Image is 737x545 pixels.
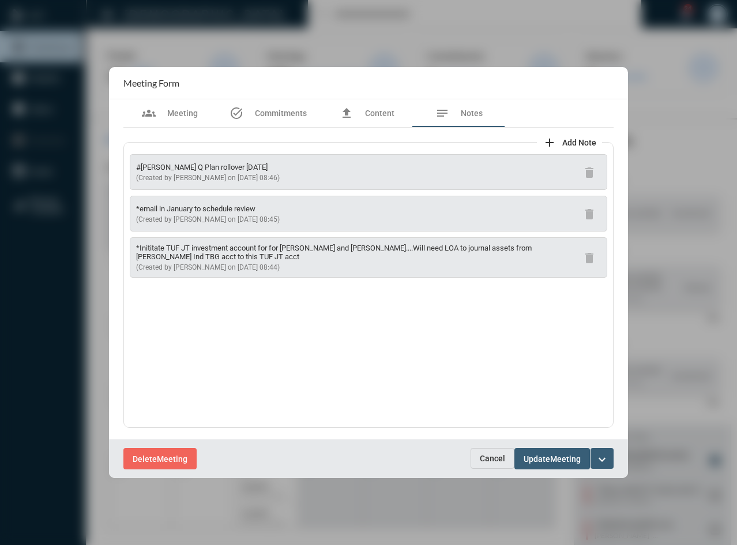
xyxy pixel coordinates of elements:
[123,448,197,469] button: DeleteMeeting
[461,109,483,118] span: Notes
[136,244,578,261] p: *Inititate TUF JT investment account for for [PERSON_NAME] and [PERSON_NAME]....Will need LOA to ...
[123,77,179,88] h2: Meeting Form
[582,166,596,180] mat-icon: delete
[136,204,280,213] p: *email in January to schedule review
[582,207,596,221] mat-icon: delete
[435,106,449,120] mat-icon: notes
[471,448,514,469] button: Cancel
[578,202,601,225] button: delete note
[136,215,280,223] span: (Created by [PERSON_NAME] on [DATE] 08:45)
[595,453,609,466] mat-icon: expand_more
[543,136,556,150] mat-icon: add
[167,109,198,118] span: Meeting
[136,263,280,271] span: (Created by [PERSON_NAME] on [DATE] 08:44)
[142,106,156,120] mat-icon: groups
[230,106,243,120] mat-icon: task_alt
[480,454,505,463] span: Cancel
[340,106,354,120] mat-icon: file_upload
[514,448,590,469] button: UpdateMeeting
[562,138,596,147] span: Add Note
[365,109,394,118] span: Content
[582,251,596,265] mat-icon: delete
[255,109,307,118] span: Commitments
[133,454,157,464] span: Delete
[578,160,601,184] button: delete note
[550,454,581,464] span: Meeting
[157,454,187,464] span: Meeting
[578,246,601,269] button: delete note
[136,163,280,171] p: #[PERSON_NAME] Q Plan rollover [DATE]
[524,454,550,464] span: Update
[136,174,280,182] span: (Created by [PERSON_NAME] on [DATE] 08:46)
[537,130,602,154] button: add note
